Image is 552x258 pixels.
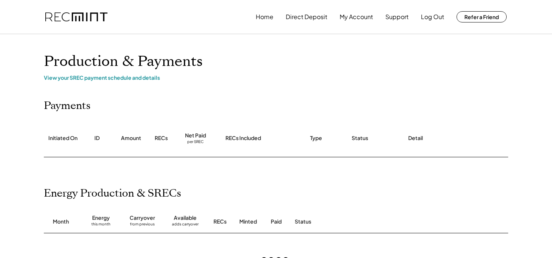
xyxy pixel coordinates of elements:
div: RECs [213,218,227,225]
button: Direct Deposit [286,9,327,24]
div: Month [53,218,69,225]
div: Status [352,134,368,142]
div: from previous [130,222,155,229]
div: RECs [155,134,168,142]
div: Carryover [130,214,155,222]
div: per SREC [187,139,204,145]
div: Paid [271,218,282,225]
div: View your SREC payment schedule and details [44,74,508,81]
div: Net Paid [185,132,206,139]
div: ID [94,134,100,142]
div: Minted [239,218,257,225]
div: Status [295,218,422,225]
button: Support [385,9,409,24]
div: Available [174,214,197,222]
button: Log Out [421,9,444,24]
button: My Account [340,9,373,24]
h1: Production & Payments [44,53,508,70]
button: Refer a Friend [457,11,507,22]
h2: Energy Production & SRECs [44,187,181,200]
div: this month [91,222,110,229]
h2: Payments [44,100,91,112]
div: Amount [121,134,141,142]
button: Home [256,9,273,24]
div: Type [310,134,322,142]
div: adds carryover [172,222,198,229]
div: Initiated On [48,134,78,142]
div: Energy [92,214,110,222]
img: recmint-logotype%403x.png [45,12,107,22]
div: Detail [408,134,423,142]
div: RECs Included [225,134,261,142]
